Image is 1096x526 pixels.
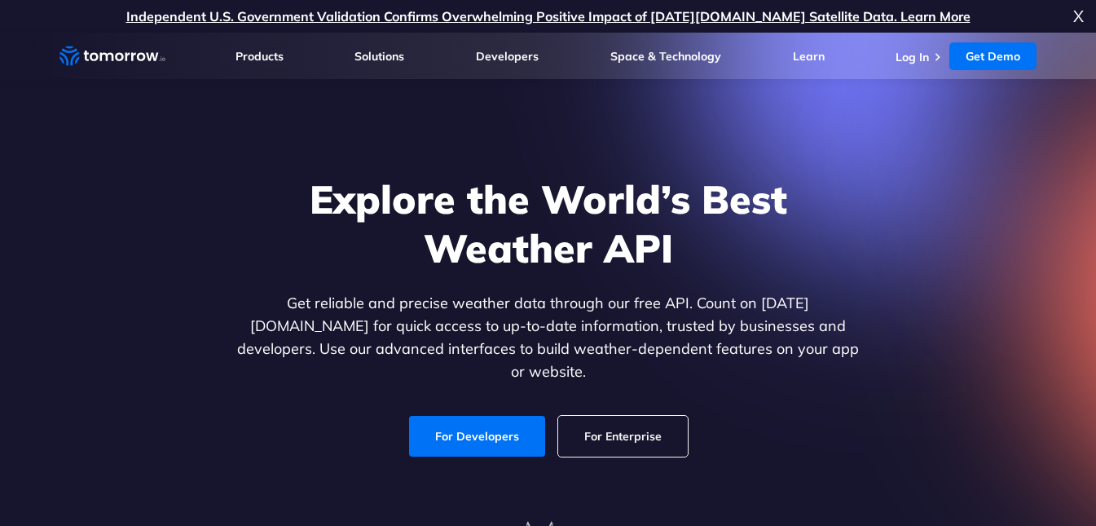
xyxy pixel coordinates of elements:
a: Log In [896,50,929,64]
a: Learn [793,49,825,64]
a: Get Demo [949,42,1037,70]
a: Independent U.S. Government Validation Confirms Overwhelming Positive Impact of [DATE][DOMAIN_NAM... [126,8,971,24]
p: Get reliable and precise weather data through our free API. Count on [DATE][DOMAIN_NAME] for quic... [234,292,863,383]
a: Solutions [354,49,404,64]
a: Developers [476,49,539,64]
a: For Developers [409,416,545,457]
a: Home link [59,44,165,69]
a: Products [235,49,284,64]
a: Space & Technology [610,49,721,64]
h1: Explore the World’s Best Weather API [234,175,863,272]
a: For Enterprise [558,416,688,457]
